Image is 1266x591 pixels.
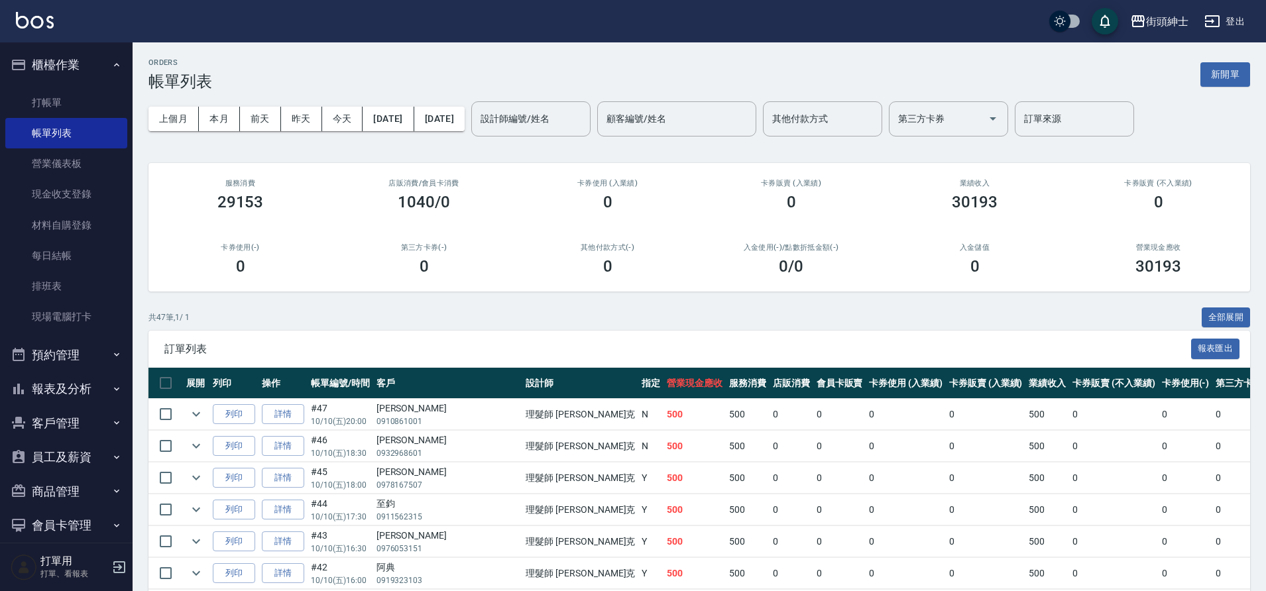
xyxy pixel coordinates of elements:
td: Y [638,462,663,494]
td: 0 [866,462,946,494]
td: 0 [770,526,813,557]
td: 0 [1069,494,1158,525]
td: 0 [813,431,866,462]
p: 10/10 (五) 17:30 [311,511,370,523]
td: 0 [946,399,1026,430]
td: 0 [1159,399,1213,430]
td: 0 [946,431,1026,462]
button: 員工及薪資 [5,440,127,474]
th: 列印 [209,368,259,399]
a: 詳情 [262,531,304,552]
button: 昨天 [281,107,322,131]
button: expand row [186,404,206,424]
p: 10/10 (五) 18:30 [311,447,370,459]
th: 會員卡販賣 [813,368,866,399]
td: 500 [726,526,770,557]
h3: 0 [603,257,612,276]
td: 0 [1069,399,1158,430]
h2: 店販消費 /會員卡消費 [348,179,500,188]
button: 新開單 [1200,62,1250,87]
td: #47 [308,399,373,430]
td: 理髮師 [PERSON_NAME]克 [522,462,638,494]
button: 今天 [322,107,363,131]
td: 0 [770,399,813,430]
a: 打帳單 [5,87,127,118]
th: 客戶 [373,368,523,399]
th: 卡券販賣 (入業績) [946,368,1026,399]
td: 理髮師 [PERSON_NAME]克 [522,494,638,525]
td: N [638,431,663,462]
p: 打單、看報表 [40,568,108,580]
h3: 30193 [1135,257,1182,276]
td: 0 [946,558,1026,589]
td: 0 [1069,462,1158,494]
h3: 0 [787,193,796,211]
button: 列印 [213,436,255,457]
td: 500 [663,431,726,462]
button: expand row [186,531,206,551]
td: 0 [946,526,1026,557]
td: 0 [813,399,866,430]
a: 現場電腦打卡 [5,301,127,332]
td: 500 [726,558,770,589]
span: 訂單列表 [164,343,1191,356]
a: 詳情 [262,404,304,425]
td: 0 [1069,558,1158,589]
td: 0 [1069,526,1158,557]
h2: 卡券販賣 (入業績) [715,179,867,188]
th: 操作 [259,368,308,399]
button: expand row [186,500,206,519]
p: 0976053151 [376,543,520,555]
button: 會員卡管理 [5,508,127,543]
th: 設計師 [522,368,638,399]
button: 全部展開 [1202,307,1251,328]
td: 0 [813,462,866,494]
td: 500 [1025,462,1069,494]
h3: 0 [236,257,245,276]
h3: 0 [603,193,612,211]
td: 500 [726,431,770,462]
td: #43 [308,526,373,557]
td: 500 [1025,526,1069,557]
td: 0 [770,494,813,525]
a: 詳情 [262,500,304,520]
h3: 30193 [952,193,998,211]
h2: 第三方卡券(-) [348,243,500,252]
p: 0911562315 [376,511,520,523]
p: 0978167507 [376,479,520,491]
td: Y [638,494,663,525]
td: N [638,399,663,430]
td: 500 [663,462,726,494]
td: 0 [770,462,813,494]
h3: 0 [1154,193,1163,211]
td: #45 [308,462,373,494]
img: Person [11,554,37,580]
th: 卡券使用 (入業績) [866,368,946,399]
p: 10/10 (五) 16:00 [311,574,370,586]
h3: 0 [420,257,429,276]
p: 0910861001 [376,415,520,427]
a: 詳情 [262,563,304,584]
h3: 服務消費 [164,179,316,188]
td: 理髮師 [PERSON_NAME]克 [522,558,638,589]
th: 服務消費 [726,368,770,399]
td: 500 [1025,399,1069,430]
td: 500 [726,399,770,430]
button: 紅利點數設定 [5,543,127,577]
th: 卡券販賣 (不入業績) [1069,368,1158,399]
td: 0 [946,462,1026,494]
button: 前天 [240,107,281,131]
th: 展開 [183,368,209,399]
div: 至鈞 [376,497,520,511]
h3: 帳單列表 [148,72,212,91]
td: 500 [1025,558,1069,589]
td: 500 [1025,494,1069,525]
button: save [1092,8,1118,34]
button: 櫃檯作業 [5,48,127,82]
button: [DATE] [363,107,414,131]
a: 新開單 [1200,68,1250,80]
td: 500 [726,462,770,494]
td: Y [638,526,663,557]
p: 10/10 (五) 16:30 [311,543,370,555]
button: 預約管理 [5,338,127,372]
